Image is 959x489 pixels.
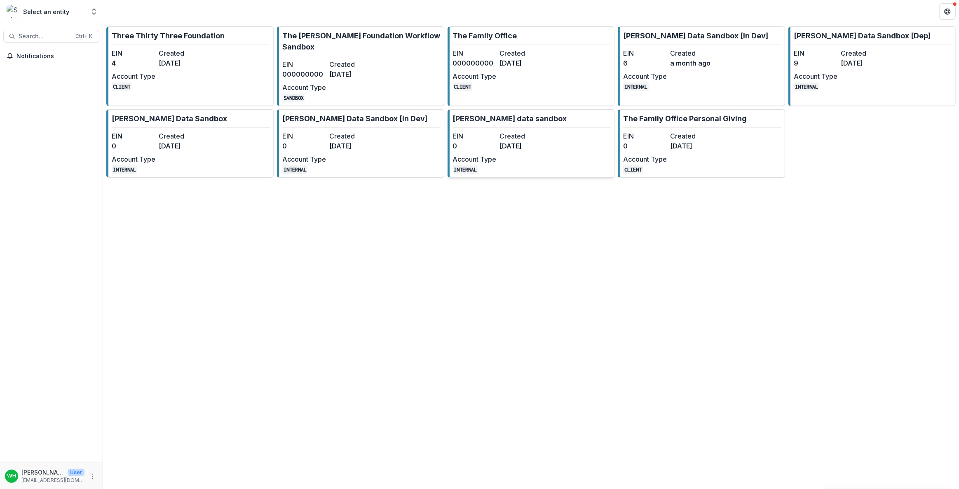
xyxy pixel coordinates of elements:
dt: EIN [623,48,667,58]
dd: [DATE] [500,141,544,151]
dd: 9 [794,58,837,68]
dt: EIN [112,131,155,141]
dt: Created [159,131,202,141]
p: [PERSON_NAME] Data Sandbox [112,113,227,124]
p: The Family Office Personal Giving [623,113,747,124]
button: Open entity switcher [88,3,100,20]
code: INTERNAL [453,165,478,174]
a: Three Thirty Three FoundationEIN4Created[DATE]Account TypeCLIENT [106,26,274,106]
dd: a month ago [670,58,714,68]
dt: EIN [282,131,326,141]
span: Search... [19,33,70,40]
button: Get Help [939,3,956,20]
p: Three Thirty Three Foundation [112,30,225,41]
dt: Created [329,131,373,141]
dt: Account Type [282,82,326,92]
dd: 0 [453,141,497,151]
a: [PERSON_NAME] Data Sandbox [Dep]EIN9Created[DATE]Account TypeINTERNAL [788,26,956,106]
a: [PERSON_NAME] Data SandboxEIN0Created[DATE]Account TypeINTERNAL [106,109,274,178]
dt: Created [159,48,202,58]
dd: [DATE] [159,141,202,151]
dt: EIN [453,131,497,141]
div: Select an entity [23,7,69,16]
dd: 4 [112,58,155,68]
code: INTERNAL [623,82,649,91]
code: INTERNAL [282,165,308,174]
dt: Created [670,131,714,141]
dd: [DATE] [329,69,373,79]
dt: Account Type [112,71,155,81]
dt: Account Type [453,71,497,81]
dt: Created [841,48,884,58]
button: Notifications [3,49,99,63]
code: CLIENT [453,82,473,91]
code: CLIENT [112,82,131,91]
p: [PERSON_NAME] Data Sandbox [Dep] [794,30,931,41]
a: The Family OfficeEIN000000000Created[DATE]Account TypeCLIENT [448,26,615,106]
dt: Account Type [453,154,497,164]
dt: Created [329,59,373,69]
a: [PERSON_NAME] data sandboxEIN0Created[DATE]Account TypeINTERNAL [448,109,615,178]
button: More [88,471,98,481]
dt: Account Type [623,71,667,81]
dd: 0 [112,141,155,151]
dt: Account Type [623,154,667,164]
dd: 0 [282,141,326,151]
dd: [DATE] [500,58,544,68]
code: SANDBOX [282,94,305,102]
dd: 6 [623,58,667,68]
p: User [68,469,84,476]
code: INTERNAL [794,82,819,91]
dd: 000000000 [453,58,497,68]
dt: EIN [282,59,326,69]
div: Wes Hadley [7,473,16,479]
dd: [DATE] [329,141,373,151]
dt: Account Type [112,154,155,164]
div: Ctrl + K [74,32,94,41]
p: [PERSON_NAME] [21,468,64,477]
dt: Created [500,131,544,141]
dt: EIN [794,48,837,58]
dt: Created [670,48,714,58]
p: [PERSON_NAME] data sandbox [453,113,567,124]
a: The [PERSON_NAME] Foundation Workflow SandboxEIN000000000Created[DATE]Account TypeSANDBOX [277,26,444,106]
dt: EIN [623,131,667,141]
p: [PERSON_NAME] Data Sandbox [In Dev] [623,30,768,41]
dd: [DATE] [841,58,884,68]
dd: 000000000 [282,69,326,79]
span: Notifications [16,53,96,60]
p: The [PERSON_NAME] Foundation Workflow Sandbox [282,30,441,52]
p: [EMAIL_ADDRESS][DOMAIN_NAME] [21,477,84,484]
dt: EIN [112,48,155,58]
dd: [DATE] [670,141,714,151]
code: INTERNAL [112,165,137,174]
dt: Account Type [282,154,326,164]
a: [PERSON_NAME] Data Sandbox [In Dev]EIN6Createda month agoAccount TypeINTERNAL [618,26,785,106]
p: The Family Office [453,30,517,41]
button: Search... [3,30,99,43]
dd: [DATE] [159,58,202,68]
img: Select an entity [7,5,20,18]
p: [PERSON_NAME] Data Sandbox [In Dev] [282,113,427,124]
a: [PERSON_NAME] Data Sandbox [In Dev]EIN0Created[DATE]Account TypeINTERNAL [277,109,444,178]
dt: Account Type [794,71,837,81]
dt: EIN [453,48,497,58]
a: The Family Office Personal GivingEIN0Created[DATE]Account TypeCLIENT [618,109,785,178]
code: CLIENT [623,165,643,174]
dt: Created [500,48,544,58]
dd: 0 [623,141,667,151]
